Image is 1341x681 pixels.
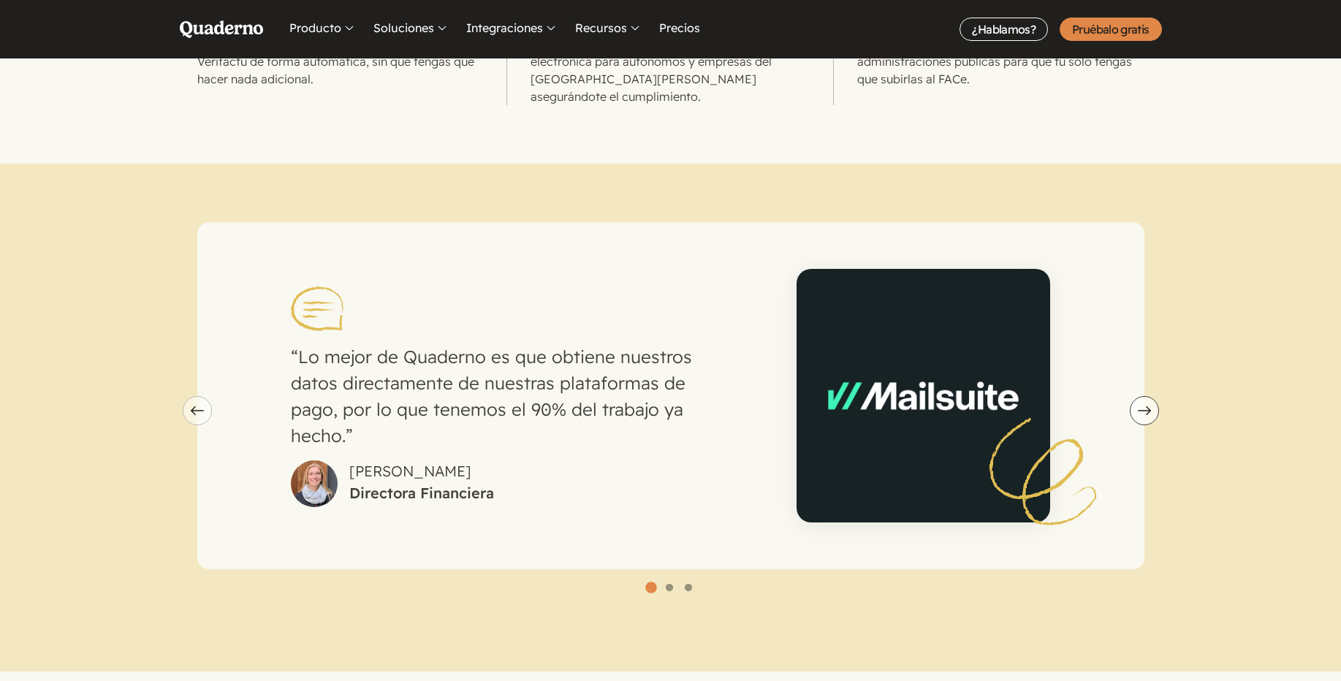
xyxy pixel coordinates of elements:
div: [PERSON_NAME] [349,460,494,507]
cite: Directora Financiera [349,482,494,504]
img: Mailsuite logo [797,269,1050,522]
div: carousel [197,222,1144,569]
p: Lo mejor de Quaderno es que obtiene nuestros datos directamente de nuestras plataformas de pago, ... [291,343,733,449]
div: slide 1 [197,222,1144,569]
a: Pruébalo gratis [1060,18,1161,41]
p: Cumplimos con los requisitos de la normativa Verifactu de forma automática, sin que tengas que ha... [197,35,484,88]
p: Adaptado a la normativa de facturación electrónica para autónomos y empresas del [GEOGRAPHIC_DATA... [531,35,810,105]
a: ¿Hablamos? [960,18,1048,41]
p: Generamos facturas en el formato exigido por las administraciones públicas para que tu solo tenga... [857,35,1144,88]
img: Photo of Agus García [291,460,338,507]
